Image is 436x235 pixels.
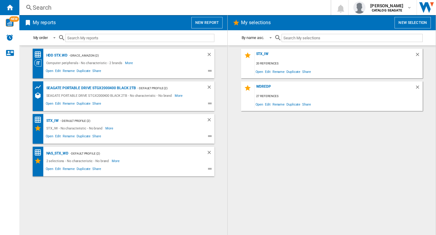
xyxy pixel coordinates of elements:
span: Edit [264,100,272,108]
img: profile.jpg [353,2,365,14]
span: Rename [62,68,76,75]
div: SEAGATE PORTABLE DRIVE STGX2000400 BLACK 2TB [45,84,136,92]
span: Share [91,166,102,173]
span: Open [45,133,54,141]
div: 2 selections - No characteristic - No brand [45,157,112,165]
span: Rename [62,101,76,108]
div: HDD STX.WD [45,52,68,59]
span: Open [45,68,54,75]
span: Open [45,101,54,108]
span: Edit [264,67,272,76]
span: More [125,59,134,67]
span: Share [91,101,102,108]
div: Search [33,3,315,12]
span: Edit [54,68,62,75]
h2: My reports [31,17,57,28]
div: SEAGATE PORTABLE DRIVE STGX2000400 BLACK 2TB - No characteristic - No brand [45,92,175,99]
div: STX_IW [255,52,415,60]
span: More [105,125,114,132]
button: New report [191,17,223,28]
span: Rename [272,67,286,76]
div: 27 references [255,93,423,100]
div: Delete [206,117,214,125]
div: 20 references [255,60,423,67]
span: Duplicate [286,67,301,76]
div: Delete [415,52,423,60]
div: My order [33,35,48,40]
span: Open [255,67,264,76]
span: Open [255,100,264,108]
span: Share [91,68,102,75]
div: STX_IW - No characteristic - No brand [45,125,105,132]
div: Price Matrix [34,149,45,156]
span: Share [91,133,102,141]
span: Rename [272,100,286,108]
div: My Selections [34,125,45,132]
div: References [34,92,45,99]
div: Price Matrix [34,51,45,58]
h2: My selections [240,17,272,28]
div: Category View [34,59,45,67]
div: Delete [206,150,214,157]
div: - Grace_Amazon (2) [68,52,194,59]
div: My Selections [34,157,45,165]
span: Duplicate [76,166,91,173]
input: Search My selections [282,34,422,42]
div: Delete [206,84,214,92]
span: Edit [54,166,62,173]
div: STX_IW [45,117,59,125]
span: Duplicate [286,100,301,108]
div: Prices and No. offers by retailer graph [34,83,45,91]
span: Duplicate [76,101,91,108]
span: Rename [62,133,76,141]
span: Open [45,166,54,173]
div: - Default profile (2) [136,84,194,92]
span: Edit [54,101,62,108]
span: More [112,157,121,165]
b: CATALOG SEAGATE [372,8,402,12]
div: By name asc. [242,35,264,40]
button: New selection [395,17,431,28]
div: Price Matrix [34,116,45,124]
span: Duplicate [76,68,91,75]
div: Computer peripherals - No characteristic - 2 brands [45,59,125,67]
span: Share [301,100,312,108]
input: Search My reports [65,34,214,42]
img: alerts-logo.svg [6,34,13,41]
img: wise-card.svg [6,19,14,27]
div: WDRedP [255,84,415,93]
div: - Default profile (2) [59,117,194,125]
div: NAS_STX_WD [45,150,68,157]
span: Duplicate [76,133,91,141]
span: Share [301,67,312,76]
div: Delete [415,84,423,93]
span: NEW [9,16,19,22]
span: [PERSON_NAME] [370,3,403,9]
span: More [175,92,183,99]
span: Edit [54,133,62,141]
span: Rename [62,166,76,173]
div: - Default profile (2) [68,150,194,157]
div: Delete [206,52,214,59]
